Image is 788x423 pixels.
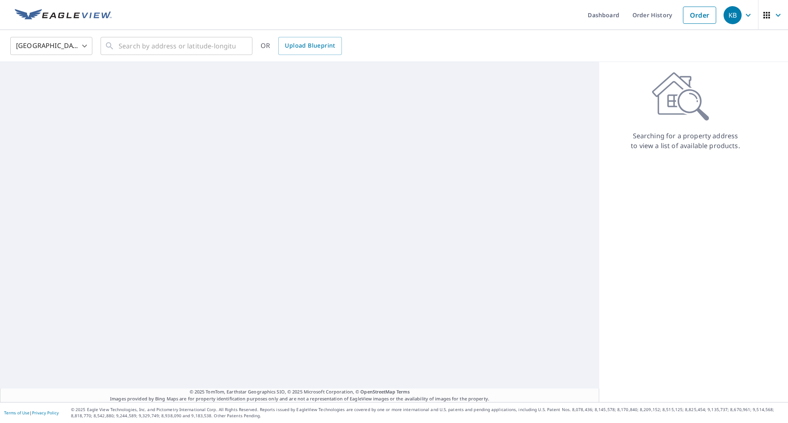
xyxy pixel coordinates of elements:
div: [GEOGRAPHIC_DATA] [10,34,92,57]
a: OpenStreetMap [360,389,395,395]
input: Search by address or latitude-longitude [119,34,236,57]
a: Terms of Use [4,410,30,416]
p: © 2025 Eagle View Technologies, Inc. and Pictometry International Corp. All Rights Reserved. Repo... [71,407,784,419]
span: © 2025 TomTom, Earthstar Geographics SIO, © 2025 Microsoft Corporation, © [190,389,410,396]
a: Upload Blueprint [278,37,341,55]
div: OR [261,37,342,55]
div: KB [724,6,742,24]
span: Upload Blueprint [285,41,335,51]
p: | [4,410,59,415]
a: Terms [396,389,410,395]
img: EV Logo [15,9,112,21]
p: Searching for a property address to view a list of available products. [630,131,740,151]
a: Privacy Policy [32,410,59,416]
a: Order [683,7,716,24]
